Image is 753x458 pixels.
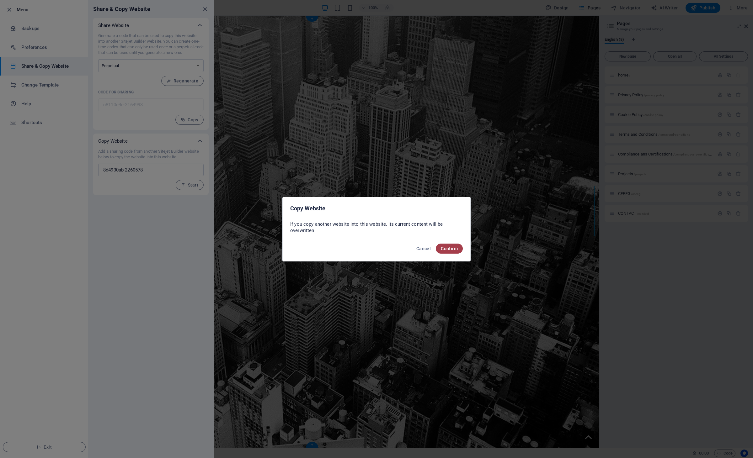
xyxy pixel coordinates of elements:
[441,246,458,251] span: Confirm
[290,221,463,234] p: If you copy another website into this website, its current content will be overwritten.
[416,246,431,251] span: Cancel
[436,244,463,254] button: Confirm
[414,244,433,254] button: Cancel
[290,205,463,212] h2: Copy Website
